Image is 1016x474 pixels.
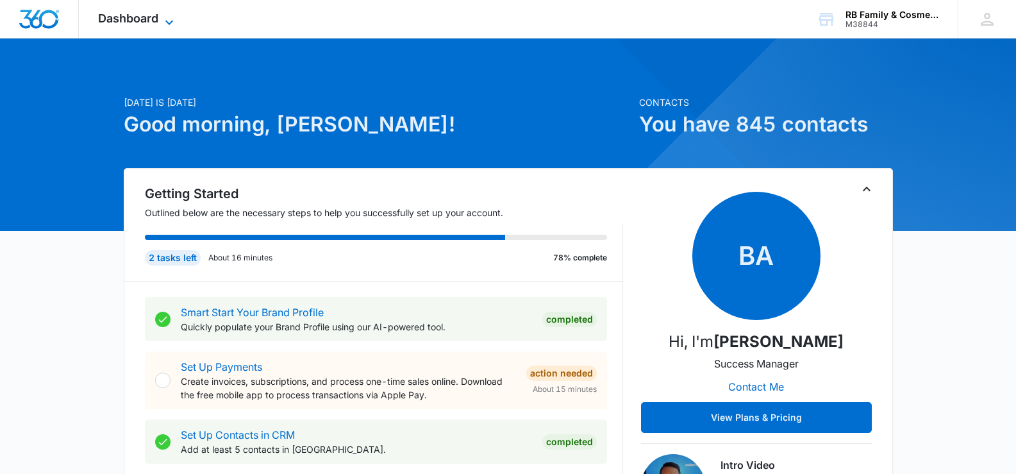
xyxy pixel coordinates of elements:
[145,206,623,219] p: Outlined below are the necessary steps to help you successfully set up your account.
[181,443,532,456] p: Add at least 5 contacts in [GEOGRAPHIC_DATA].
[208,252,272,264] p: About 16 minutes
[124,109,631,140] h1: Good morning, [PERSON_NAME]!
[181,306,324,319] a: Smart Start Your Brand Profile
[639,96,893,109] p: Contacts
[533,384,597,395] span: About 15 minutes
[98,12,158,25] span: Dashboard
[181,360,262,373] a: Set Up Payments
[639,109,893,140] h1: You have 845 contacts
[713,332,844,351] strong: [PERSON_NAME]
[181,428,295,441] a: Set Up Contacts in CRM
[641,402,872,433] button: View Plans & Pricing
[526,366,597,381] div: Action Needed
[124,96,631,109] p: [DATE] is [DATE]
[715,371,797,402] button: Contact Me
[714,356,799,371] p: Success Manager
[669,330,844,353] p: Hi, I'm
[145,250,201,266] div: 2 tasks left
[542,312,597,327] div: Completed
[859,182,874,197] button: Toggle Collapse
[692,192,820,320] span: BA
[720,457,872,473] h3: Intro Video
[542,434,597,450] div: Completed
[145,184,623,203] h2: Getting Started
[845,20,939,29] div: account id
[553,252,607,264] p: 78% complete
[181,375,516,402] p: Create invoices, subscriptions, and process one-time sales online. Download the free mobile app t...
[181,320,532,334] p: Quickly populate your Brand Profile using our AI-powered tool.
[845,10,939,20] div: account name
